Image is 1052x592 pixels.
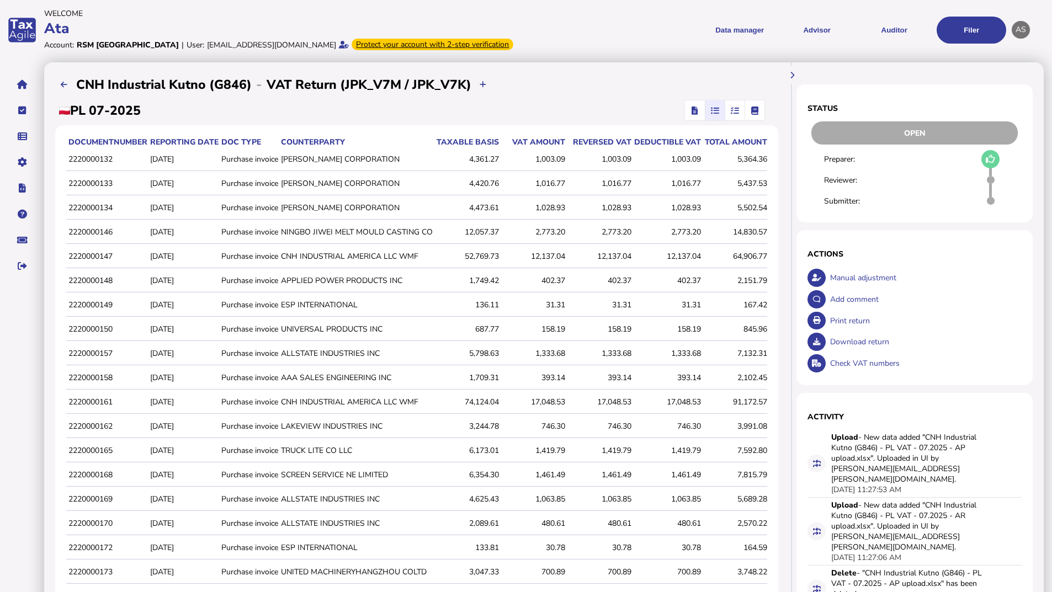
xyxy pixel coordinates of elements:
div: User: [187,40,204,50]
button: Developer hub links [10,177,34,200]
th: documentNumber [66,136,148,148]
td: 2220000168 [66,463,148,487]
td: Purchase invoice [219,536,279,559]
td: AAA SALES ENGINEERING INC [279,366,433,390]
div: - New data added "CNH Industrial Kutno (G846) - PL VAT - 07.2025 - AR upload.xlsx". Uploaded in U... [831,500,997,552]
td: 2220000161 [66,391,148,414]
mat-button-toggle: Reconcilliation view by document [705,100,725,120]
button: Upload transactions [474,76,492,94]
td: [PERSON_NAME] CORPORATION [279,148,433,171]
button: Filer [937,17,1006,44]
div: 480.61 [502,518,565,529]
td: 2220000162 [66,415,148,438]
td: Purchase invoice [219,366,279,390]
div: Print return [827,310,1022,332]
td: [DATE] [148,148,219,171]
td: [DATE] [148,536,219,559]
td: ESP INTERNATIONAL [279,294,433,317]
td: CNH INDUSTRIAL AMERICA LLC WMF [279,391,433,414]
div: 5,437.53 [704,178,767,189]
div: VAT amount [502,137,565,147]
td: Purchase invoice [219,561,279,584]
button: Make an adjustment to this return. [807,269,826,287]
div: Submitter: [824,196,886,206]
div: 2,773.20 [634,227,701,237]
td: 2220000157 [66,342,148,365]
div: [EMAIL_ADDRESS][DOMAIN_NAME] [207,40,336,50]
div: 17,048.53 [568,397,631,407]
button: Home [10,73,34,96]
div: 1,063.85 [634,494,701,504]
div: 1,333.68 [634,348,701,359]
div: - New data added "CNH Industrial Kutno (G846) - PL VAT - 07.2025 - AP upload.xlsx". Uploaded in U... [831,432,997,484]
td: Purchase invoice [219,294,279,317]
div: 700.89 [568,567,631,577]
div: 1,063.85 [502,494,565,504]
div: 393.14 [634,372,701,383]
div: 7,592.80 [704,445,767,456]
div: 1,419.79 [568,445,631,456]
div: 64,906.77 [704,251,767,262]
td: 2220000158 [66,366,148,390]
button: Filing calendar - month view [55,76,73,94]
div: Total amount [704,137,767,147]
strong: Upload [831,500,858,510]
div: Taxable basis [435,137,499,147]
div: 1,709.31 [435,372,499,383]
div: Open [811,121,1018,145]
div: 3,047.33 [435,567,499,577]
div: | [182,40,184,50]
div: Download return [827,331,1022,353]
td: [DATE] [148,318,219,341]
div: Deductible VAT [634,137,701,147]
h1: Activity [807,412,1022,422]
div: 1,461.49 [502,470,565,480]
td: UNIVERSAL PRODUCTS INC [279,318,433,341]
div: 30.78 [634,542,701,553]
mat-button-toggle: Return view [685,100,705,120]
div: 14,830.57 [704,227,767,237]
td: Purchase invoice [219,512,279,535]
mat-button-toggle: Ledger [745,100,764,120]
div: 700.89 [502,567,565,577]
div: 746.30 [634,421,701,431]
th: Reporting date [148,136,219,148]
div: 4,361.27 [435,154,499,164]
td: [DATE] [148,342,219,365]
div: 12,137.04 [568,251,631,262]
div: 12,057.37 [435,227,499,237]
td: [DATE] [148,415,219,438]
td: 2220000170 [66,512,148,535]
button: Check VAT numbers on return. [807,354,826,372]
div: Reviewer: [824,175,886,185]
td: [DATE] [148,196,219,220]
div: 4,420.76 [435,178,499,189]
td: Purchase invoice [219,196,279,220]
button: Download return [807,333,826,351]
div: 136.11 [435,300,499,310]
img: pl.png [59,106,70,115]
div: 12,137.04 [502,251,565,262]
div: 167.42 [704,300,767,310]
td: UNITED MACHINERYHANGZHOU COLTD [279,561,433,584]
td: 2220000132 [66,148,148,171]
td: Purchase invoice [219,391,279,414]
button: Shows a dropdown of VAT Advisor options [782,17,852,44]
div: 1,028.93 [634,202,701,213]
td: [DATE] [148,172,219,195]
td: CNH INDUSTRIAL AMERICA LLC WMF [279,245,433,268]
td: [DATE] [148,366,219,390]
h2: CNH Industrial Kutno (G846) [76,76,252,93]
div: 30.78 [568,542,631,553]
div: 1,016.77 [568,178,631,189]
td: TRUCK LITE CO LLC [279,439,433,462]
i: Email verified [339,41,349,49]
div: Add comment [827,289,1022,310]
div: 1,016.77 [634,178,701,189]
td: APPLIED POWER PRODUCTS INC [279,269,433,292]
div: Check VAT numbers [827,353,1022,374]
div: 746.30 [502,421,565,431]
td: Purchase invoice [219,415,279,438]
div: 402.37 [568,275,631,286]
div: 1,003.09 [568,154,631,164]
